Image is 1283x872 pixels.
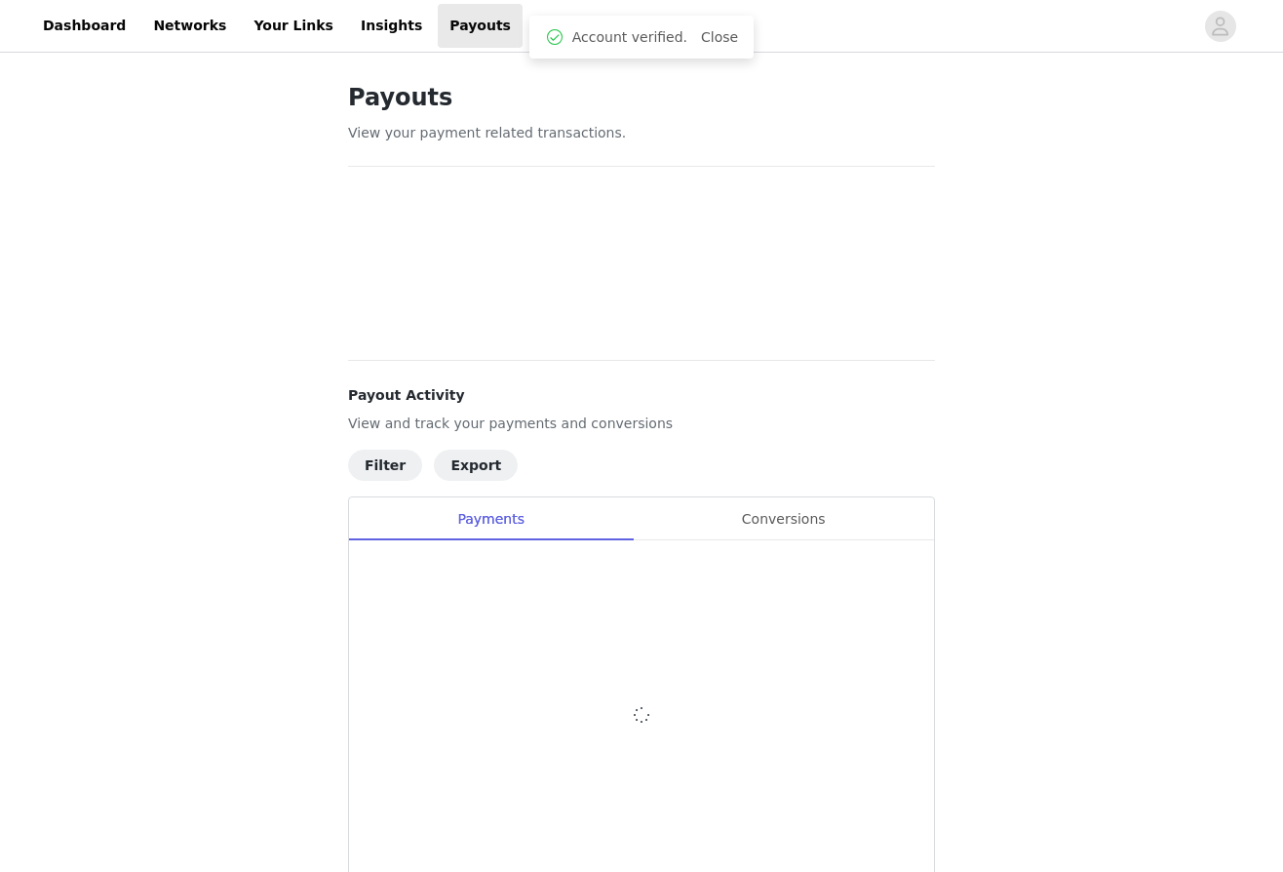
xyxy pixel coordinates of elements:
[434,450,518,481] button: Export
[348,414,935,434] p: View and track your payments and conversions
[572,27,687,48] span: Account verified.
[348,80,935,115] h1: Payouts
[349,497,633,541] div: Payments
[348,450,422,481] button: Filter
[349,4,434,48] a: Insights
[31,4,137,48] a: Dashboard
[141,4,238,48] a: Networks
[633,497,934,541] div: Conversions
[1211,11,1229,42] div: avatar
[348,385,935,406] h4: Payout Activity
[348,123,935,143] p: View your payment related transactions.
[438,4,523,48] a: Payouts
[701,29,738,45] a: Close
[242,4,345,48] a: Your Links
